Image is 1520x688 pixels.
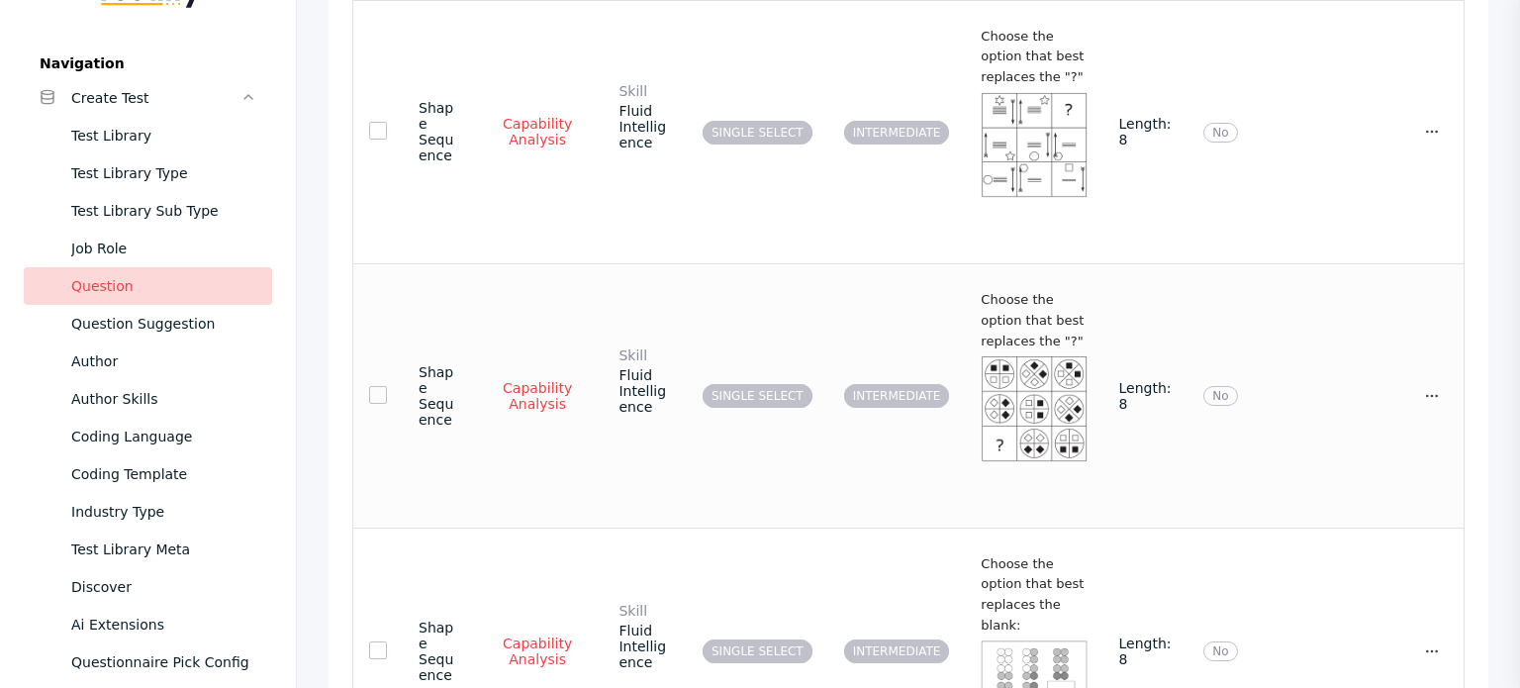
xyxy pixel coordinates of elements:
[71,650,256,674] div: Questionnaire Pick Config
[618,603,671,619] label: Skill
[71,613,256,637] div: Ai Extensions
[24,606,272,643] a: Ai Extensions
[24,380,272,418] a: Author Skills
[71,274,256,298] div: Question
[1119,116,1172,147] span: Length: 8
[71,500,256,524] div: Industry Type
[71,161,256,185] div: Test Library Type
[844,384,950,408] span: INTERMEDIATE
[24,455,272,493] a: Coding Template
[981,355,1087,461] img: image
[703,121,812,145] span: SINGLE SELECT
[71,387,256,411] div: Author Skills
[1119,636,1172,667] span: Length: 8
[24,568,272,606] a: Discover
[981,92,1087,198] img: image
[71,462,256,486] div: Coding Template
[24,192,272,230] a: Test Library Sub Type
[71,86,240,110] div: Create Test
[1203,641,1237,661] span: No
[981,290,1087,472] p: Choose the option that best replaces the "?"
[618,83,671,99] label: Skill
[419,364,456,428] section: Shape Sequence
[24,267,272,305] a: Question
[488,635,588,668] a: Capability Analysis
[419,100,456,163] section: Shape Sequence
[24,343,272,380] a: Author
[1203,386,1237,406] span: No
[618,347,671,415] div: Fluid Intelligence
[71,575,256,599] div: Discover
[24,531,272,568] a: Test Library Meta
[24,117,272,154] a: Test Library
[981,27,1087,209] p: Choose the option that best replaces the "?"
[24,418,272,455] a: Coding Language
[24,55,272,71] label: Navigation
[71,538,256,561] div: Test Library Meta
[844,639,950,663] span: INTERMEDIATE
[703,384,812,408] span: SINGLE SELECT
[71,199,256,223] div: Test Library Sub Type
[703,639,812,663] span: SINGLE SELECT
[618,603,671,670] div: Fluid Intelligence
[71,425,256,448] div: Coding Language
[71,312,256,336] div: Question Suggestion
[24,643,272,681] a: Questionnaire Pick Config
[71,237,256,260] div: Job Role
[24,493,272,531] a: Industry Type
[24,230,272,267] a: Job Role
[1203,123,1237,143] span: No
[419,620,456,683] section: Shape Sequence
[618,83,671,150] div: Fluid Intelligence
[844,121,950,145] span: INTERMEDIATE
[488,115,588,148] a: Capability Analysis
[488,379,588,413] a: Capability Analysis
[24,154,272,192] a: Test Library Type
[1119,380,1172,412] span: Length: 8
[71,349,256,373] div: Author
[618,347,671,363] label: Skill
[24,305,272,343] a: Question Suggestion
[71,124,256,147] div: Test Library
